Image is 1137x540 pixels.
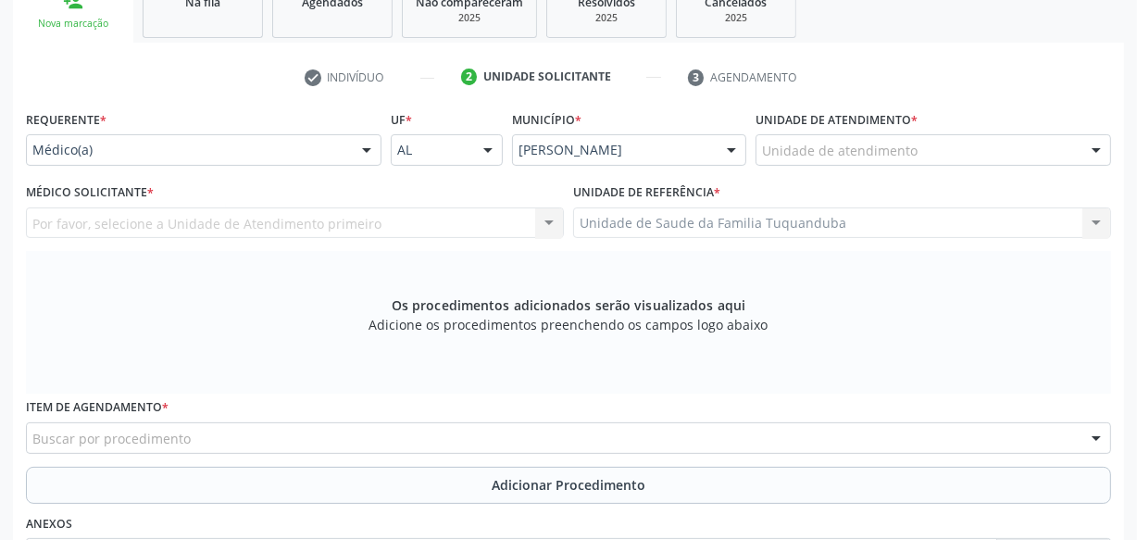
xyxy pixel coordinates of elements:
label: Município [512,106,581,134]
label: Requerente [26,106,106,134]
span: Adicionar Procedimento [492,475,645,495]
label: Unidade de referência [573,179,720,207]
label: Unidade de atendimento [756,106,918,134]
span: Os procedimentos adicionados serão visualizados aqui [392,295,745,315]
div: Unidade solicitante [483,69,611,85]
div: 2 [461,69,478,85]
span: [PERSON_NAME] [519,141,708,159]
div: 2025 [560,11,653,25]
label: Item de agendamento [26,394,169,422]
span: Médico(a) [32,141,344,159]
button: Adicionar Procedimento [26,467,1111,504]
div: Nova marcação [26,17,120,31]
span: AL [397,141,465,159]
span: Adicione os procedimentos preenchendo os campos logo abaixo [369,315,768,334]
div: 2025 [690,11,782,25]
div: 2025 [416,11,523,25]
span: Unidade de atendimento [762,141,918,160]
label: UF [391,106,412,134]
label: Médico Solicitante [26,179,154,207]
span: Buscar por procedimento [32,429,191,448]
